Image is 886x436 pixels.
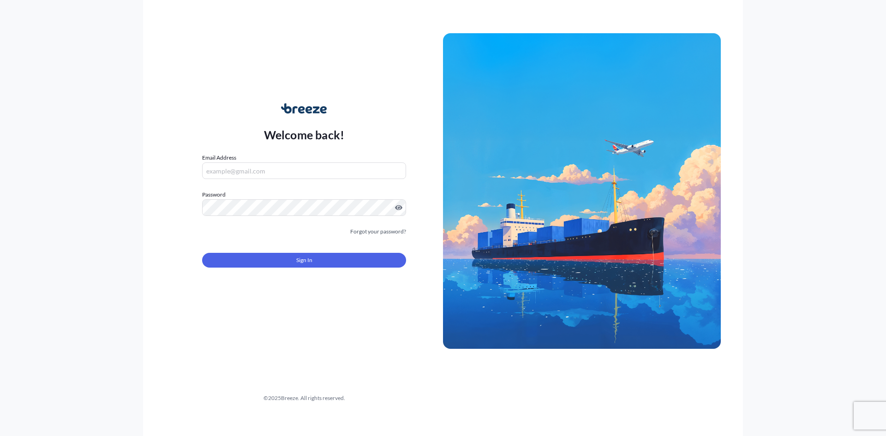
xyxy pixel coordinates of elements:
[202,162,406,179] input: example@gmail.com
[202,153,236,162] label: Email Address
[202,190,406,199] label: Password
[443,33,721,349] img: Ship illustration
[395,204,402,211] button: Show password
[165,394,443,403] div: © 2025 Breeze. All rights reserved.
[264,127,345,142] p: Welcome back!
[202,253,406,268] button: Sign In
[350,227,406,236] a: Forgot your password?
[296,256,312,265] span: Sign In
